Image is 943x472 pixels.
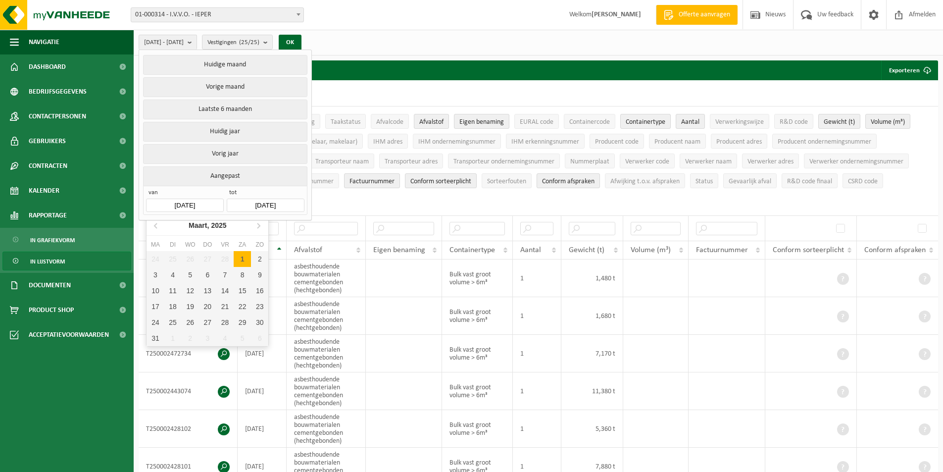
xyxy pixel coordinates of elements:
div: 4 [216,330,234,346]
div: 27 [199,251,216,267]
div: 28 [216,315,234,330]
span: Producent ondernemingsnummer [778,138,871,146]
button: IHM adresIHM adres: Activate to sort [368,134,408,149]
div: 1 [234,251,251,267]
span: Transporteur naam [315,158,369,165]
td: asbesthoudende bouwmaterialen cementgebonden (hechtgebonden) [287,297,366,335]
button: Vorige maand [143,77,307,97]
button: ContainercodeContainercode: Activate to sort [564,114,615,129]
button: AantalAantal: Activate to sort [676,114,705,129]
button: AfvalstofAfvalstof: Activate to sort [414,114,449,129]
button: Aangepast [143,166,307,186]
div: 29 [234,315,251,330]
button: Vorig jaar [143,144,307,164]
div: wo [182,240,199,250]
span: Verwerker ondernemingsnummer [809,158,903,165]
span: Product Shop [29,298,74,322]
span: Producent adres [716,138,762,146]
td: [DATE] [238,335,287,372]
button: SorteerfoutenSorteerfouten: Activate to sort [482,173,532,188]
td: 1,480 t [561,260,623,297]
div: 10 [147,283,164,299]
button: NummerplaatNummerplaat: Activate to sort [565,154,615,168]
td: 1,680 t [561,297,623,335]
button: CSRD codeCSRD code: Activate to sort [843,173,883,188]
button: Volume (m³)Volume (m³): Activate to sort [865,114,910,129]
button: StatusStatus: Activate to sort [690,173,718,188]
button: Verwerker naamVerwerker naam: Activate to sort [680,154,737,168]
div: 1 [164,330,182,346]
td: Bulk vast groot volume > 6m³ [442,335,513,372]
span: tot [227,189,304,199]
td: T250002443074 [139,372,238,410]
span: Contactpersonen [29,104,86,129]
button: Producent codeProducent code: Activate to sort [590,134,644,149]
div: 7 [216,267,234,283]
button: Verwerker adresVerwerker adres: Activate to sort [742,154,799,168]
button: Producent naamProducent naam: Activate to sort [649,134,706,149]
td: T250002472735 [139,297,238,335]
span: Containertype [449,246,495,254]
button: Huidige maand [143,55,307,75]
button: Transporteur adresTransporteur adres: Activate to sort [379,154,443,168]
span: Acceptatievoorwaarden [29,322,109,347]
a: In lijstvorm [2,252,131,270]
button: Gevaarlijk afval : Activate to sort [723,173,777,188]
span: Factuurnummer [349,178,395,185]
div: 8 [234,267,251,283]
span: In grafiekvorm [30,231,75,250]
div: 9 [251,267,268,283]
td: T250002428102 [139,410,238,448]
button: Producent ondernemingsnummerProducent ondernemingsnummer: Activate to sort [772,134,877,149]
button: Afwijking t.o.v. afsprakenAfwijking t.o.v. afspraken: Activate to sort [605,173,685,188]
div: zo [251,240,268,250]
td: asbesthoudende bouwmaterialen cementgebonden (hechtgebonden) [287,372,366,410]
span: Documenten [29,273,71,298]
span: Conform afspraken [864,246,926,254]
button: IHM erkenningsnummerIHM erkenningsnummer: Activate to sort [506,134,585,149]
div: 26 [182,315,199,330]
span: Transporteur adres [385,158,438,165]
td: 1 [513,335,561,372]
div: 22 [234,299,251,315]
button: R&D codeR&amp;D code: Activate to sort [774,114,813,129]
span: Verwerkingswijze [715,118,764,126]
td: 5,360 t [561,410,623,448]
td: asbesthoudende bouwmaterialen cementgebonden (hechtgebonden) [287,410,366,448]
div: 21 [216,299,234,315]
div: 31 [147,330,164,346]
div: 5 [234,330,251,346]
span: Conform sorteerplicht [410,178,471,185]
span: Afvalcode [376,118,403,126]
span: IHM ondernemingsnummer [418,138,496,146]
div: Maart, [185,217,231,233]
div: 18 [164,299,182,315]
a: In grafiekvorm [2,230,131,249]
div: 25 [164,251,182,267]
button: EURAL codeEURAL code: Activate to sort [514,114,559,129]
span: Aantal [520,246,541,254]
button: TaakstatusTaakstatus: Activate to sort [325,114,366,129]
span: IHM adres [373,138,402,146]
div: 23 [251,299,268,315]
span: 01-000314 - I.V.V.O. - IEPER [131,7,304,22]
td: asbesthoudende bouwmaterialen cementgebonden (hechtgebonden) [287,260,366,297]
div: 25 [164,315,182,330]
button: OK [279,35,301,51]
span: Verwerker naam [685,158,732,165]
button: Conform afspraken : Activate to sort [537,173,600,188]
span: Verwerker adres [747,158,794,165]
span: Conform sorteerplicht [773,246,844,254]
div: 11 [164,283,182,299]
span: Gevaarlijk afval [729,178,771,185]
div: 16 [251,283,268,299]
div: 26 [182,251,199,267]
span: Afwijking t.o.v. afspraken [610,178,680,185]
span: Kalender [29,178,59,203]
span: Containertype [626,118,665,126]
td: 1 [513,260,561,297]
span: Taakstatus [331,118,360,126]
span: 01-000314 - I.V.V.O. - IEPER [131,8,303,22]
button: FactuurnummerFactuurnummer: Activate to sort [344,173,400,188]
button: Eigen benamingEigen benaming: Activate to sort [454,114,509,129]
